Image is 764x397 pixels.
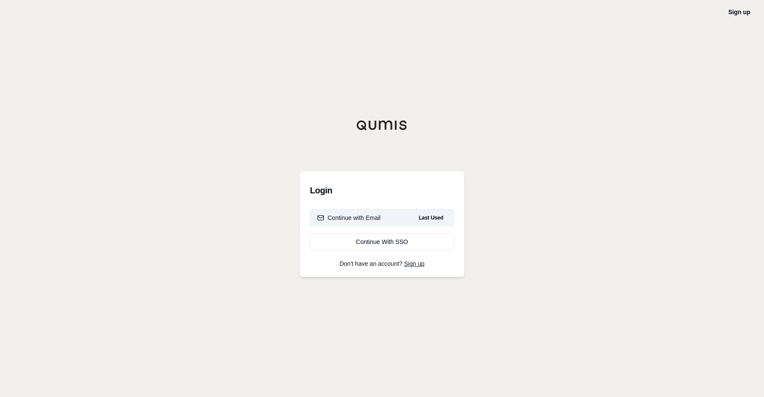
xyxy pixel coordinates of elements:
a: Sign up [404,260,424,267]
h3: Login [310,182,454,199]
div: Continue with Email [317,214,381,222]
span: Last Used [415,213,447,223]
p: Don't have an account? [310,261,454,267]
button: Continue with EmailLast Used [310,209,454,226]
div: Continue With SSO [317,238,447,246]
a: Sign up [728,9,750,15]
img: Qumis [356,120,408,130]
a: Continue With SSO [310,233,454,250]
